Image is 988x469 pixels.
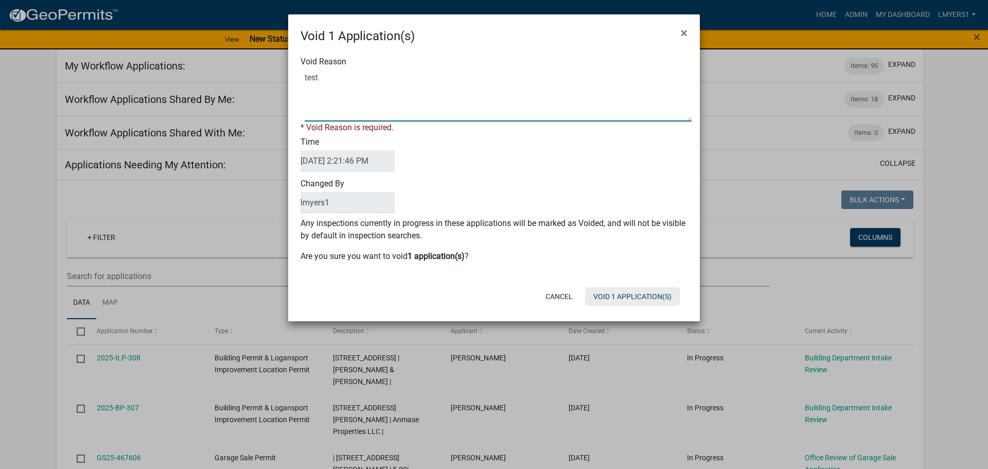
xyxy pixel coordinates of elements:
span: × [681,26,687,40]
div: * Void Reason is required. [301,121,687,134]
input: DateTime [301,150,395,171]
label: Time [301,138,395,171]
button: Void 1 Application(s) [585,287,680,306]
button: Cancel [537,287,581,306]
label: Changed By [301,180,395,213]
textarea: Void Reason [305,70,692,121]
label: Void Reason [301,58,346,66]
button: Close [673,19,696,47]
h4: Void 1 Application(s) [301,27,415,45]
p: Are you sure you want to void ? [301,250,687,263]
p: Any inspections currently in progress in these applications will be marked as Voided, and will no... [301,217,687,242]
b: 1 application(s) [408,251,465,261]
input: BulkActionUser [301,192,395,213]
